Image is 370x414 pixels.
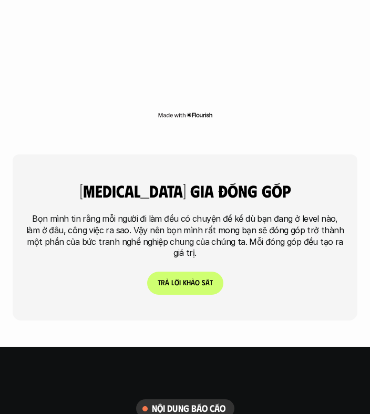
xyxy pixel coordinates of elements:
span: i [179,278,181,287]
span: l [171,278,174,287]
span: t [210,278,213,287]
span: h [187,278,191,287]
span: o [195,278,200,287]
h4: [MEDICAL_DATA] gia đóng góp [25,181,345,201]
span: s [202,278,205,287]
p: Bọn mình tin rằng mỗi người đi làm đều có chuyện để kể dù bạn đang ở level nào, làm ở đâu, công v... [25,213,345,258]
a: trảlờikhảosát [147,271,223,294]
span: t [158,278,161,287]
span: r [161,278,165,287]
span: ả [191,278,195,287]
span: k [183,278,187,287]
span: á [205,278,210,287]
span: ờ [174,278,179,287]
span: ả [165,278,169,287]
